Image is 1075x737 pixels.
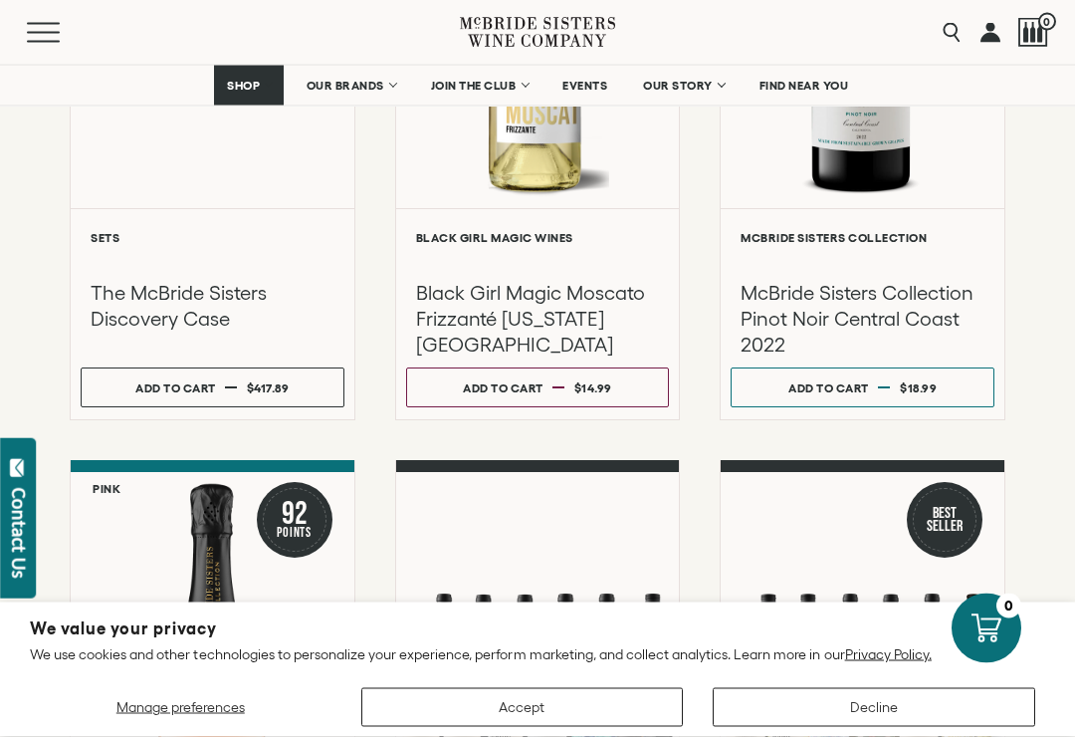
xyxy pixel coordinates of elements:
button: Add to cart $18.99 [731,368,994,408]
span: Manage preferences [116,699,245,715]
div: Add to cart [788,374,869,403]
span: OUR STORY [643,79,713,93]
span: OUR BRANDS [307,79,384,93]
span: $18.99 [900,382,937,395]
span: SHOP [227,79,261,93]
h3: McBride Sisters Collection Pinot Noir Central Coast 2022 [741,281,984,359]
h2: We value your privacy [30,620,1045,637]
a: JOIN THE CLUB [418,66,540,106]
div: Add to cart [135,374,216,403]
span: $417.89 [247,382,290,395]
button: Accept [361,688,684,727]
h3: The McBride Sisters Discovery Case [91,281,334,333]
h3: Black Girl Magic Moscato Frizzanté [US_STATE] [GEOGRAPHIC_DATA] [416,281,660,359]
button: Decline [713,688,1035,727]
a: FIND NEAR YOU [747,66,862,106]
div: Add to cart [463,374,543,403]
h6: Black Girl Magic Wines [416,232,660,245]
span: FIND NEAR YOU [759,79,849,93]
div: Contact Us [9,488,29,579]
p: We use cookies and other technologies to personalize your experience, perform marketing, and coll... [30,645,1045,663]
span: 0 [1038,13,1056,31]
span: $14.99 [574,382,612,395]
h6: Sets [91,232,334,245]
a: OUR BRANDS [294,66,408,106]
a: Privacy Policy. [845,646,932,662]
a: OUR STORY [630,66,737,106]
button: Add to cart $14.99 [406,368,670,408]
h6: McBride Sisters Collection [741,232,984,245]
span: EVENTS [562,79,607,93]
button: Manage preferences [30,688,331,727]
button: Add to cart $417.89 [81,368,344,408]
a: EVENTS [549,66,620,106]
h6: Pink [93,483,120,496]
span: JOIN THE CLUB [431,79,517,93]
a: SHOP [214,66,284,106]
button: Mobile Menu Trigger [27,23,99,43]
div: 0 [996,594,1021,618]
